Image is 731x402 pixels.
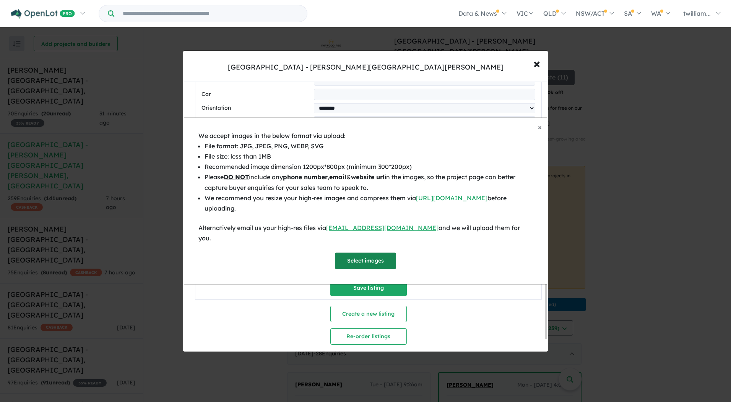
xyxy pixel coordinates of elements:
li: We recommend you resize your high-res images and compress them via before uploading. [205,193,533,214]
input: Try estate name, suburb, builder or developer [116,5,305,22]
li: File format: JPG, JPEG, PNG, WEBP, SVG [205,141,533,151]
li: Please include any , & in the images, so the project page can better capture buyer enquiries for ... [205,172,533,193]
div: Alternatively email us your high-res files via and we will upload them for you. [198,223,533,243]
div: We accept images in the below format via upload: [198,131,533,141]
li: File size: less than 1MB [205,151,533,162]
span: twilliam... [683,10,711,17]
u: DO NOT [224,173,249,181]
b: phone number [283,173,328,181]
b: website url [351,173,385,181]
span: × [538,123,542,131]
button: Select images [335,253,396,269]
li: Recommended image dimension 1200px*800px (minimum 300*200px) [205,162,533,172]
img: Openlot PRO Logo White [11,9,75,19]
b: email [329,173,346,181]
a: [URL][DOMAIN_NAME] [416,194,487,202]
a: [EMAIL_ADDRESS][DOMAIN_NAME] [326,224,439,232]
